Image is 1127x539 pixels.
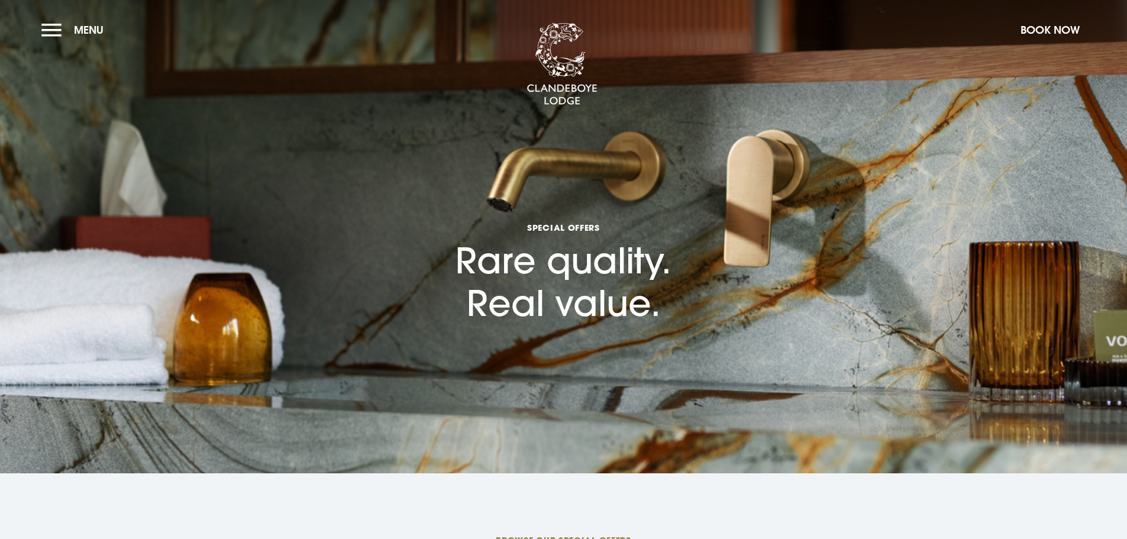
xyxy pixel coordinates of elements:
h1: Rare quality. Real value. [456,155,671,324]
button: Menu [41,17,109,43]
span: Menu [74,23,104,37]
span: Special Offers [456,222,671,233]
button: Book Now [1015,17,1086,43]
img: Clandeboye Lodge [527,23,598,106]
